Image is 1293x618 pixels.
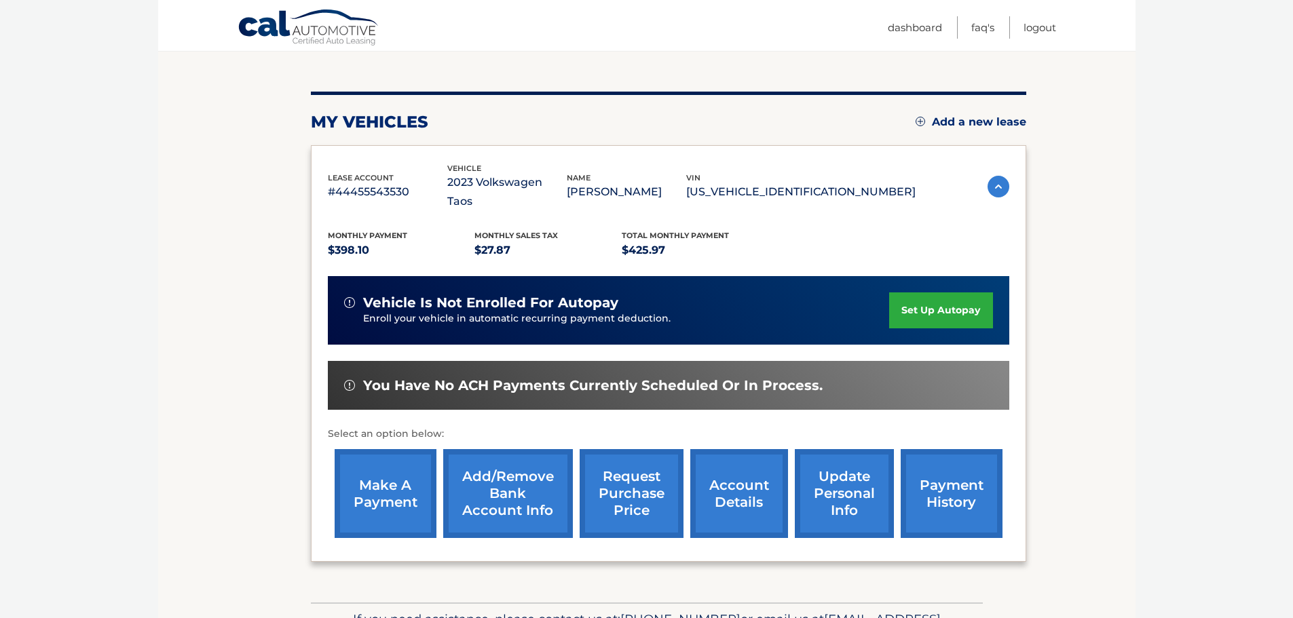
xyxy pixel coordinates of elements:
[622,241,769,260] p: $425.97
[690,449,788,538] a: account details
[686,173,700,182] span: vin
[916,117,925,126] img: add.svg
[363,311,890,326] p: Enroll your vehicle in automatic recurring payment deduction.
[795,449,894,538] a: update personal info
[1024,16,1056,39] a: Logout
[363,377,823,394] span: You have no ACH payments currently scheduled or in process.
[328,182,447,201] p: #44455543530
[363,294,618,311] span: vehicle is not enrolled for autopay
[447,173,567,211] p: 2023 Volkswagen Taos
[344,380,355,391] img: alert-white.svg
[335,449,436,538] a: make a payment
[474,241,622,260] p: $27.87
[443,449,573,538] a: Add/Remove bank account info
[328,241,475,260] p: $398.10
[567,182,686,201] p: [PERSON_NAME]
[344,297,355,308] img: alert-white.svg
[447,163,481,173] span: vehicle
[328,231,407,240] span: Monthly Payment
[622,231,729,240] span: Total Monthly Payment
[328,173,394,182] span: lease account
[580,449,683,538] a: request purchase price
[888,16,942,39] a: Dashboard
[567,173,591,182] span: name
[988,176,1009,197] img: accordion-active.svg
[238,9,380,48] a: Cal Automotive
[971,16,994,39] a: FAQ's
[686,182,916,201] p: [US_VEHICLE_IDENTIFICATION_NUMBER]
[889,292,992,328] a: set up autopay
[901,449,1002,538] a: payment history
[328,426,1009,442] p: Select an option below:
[916,115,1026,129] a: Add a new lease
[311,112,428,132] h2: my vehicles
[474,231,558,240] span: Monthly sales Tax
